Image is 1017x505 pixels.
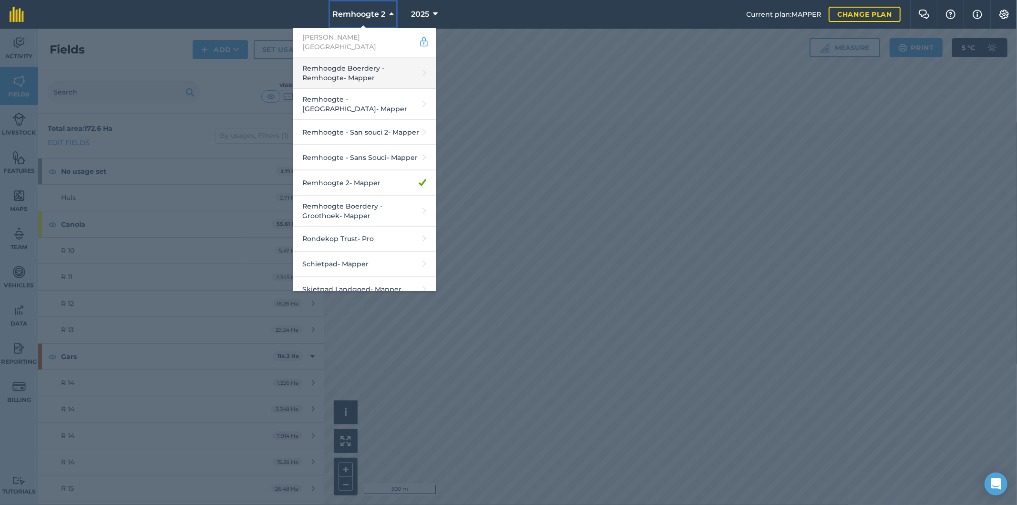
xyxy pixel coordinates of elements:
[293,252,436,277] a: Schietpad- Mapper
[293,145,436,170] a: Remhoogte - Sans Souci- Mapper
[829,7,901,22] a: Change plan
[332,9,385,20] span: Remhoogte 2
[998,10,1010,19] img: A cog icon
[293,170,436,196] a: Remhoogte 2- Mapper
[411,9,429,20] span: 2025
[419,36,429,48] img: svg+xml;base64,PD94bWwgdmVyc2lvbj0iMS4wIiBlbmNvZGluZz0idXRmLTgiPz4KPCEtLSBHZW5lcmF0b3I6IEFkb2JlIE...
[10,7,24,22] img: fieldmargin Logo
[985,473,1007,495] div: Open Intercom Messenger
[293,58,436,89] a: Remhoogde Boerdery - Remhoogte- Mapper
[293,27,436,58] a: [PERSON_NAME][GEOGRAPHIC_DATA]
[918,10,930,19] img: Two speech bubbles overlapping with the left bubble in the forefront
[293,227,436,252] a: Rondekop Trust- Pro
[746,9,821,20] span: Current plan : MAPPER
[293,196,436,227] a: Remhoogte Boerdery - Groothoek- Mapper
[293,277,436,303] a: Skietpad Landgoed- Mapper
[293,120,436,145] a: Remhoogte - San souci 2- Mapper
[973,9,982,20] img: svg+xml;base64,PHN2ZyB4bWxucz0iaHR0cDovL3d3dy53My5vcmcvMjAwMC9zdmciIHdpZHRoPSIxNyIgaGVpZ2h0PSIxNy...
[293,89,436,120] a: Remhoogte - [GEOGRAPHIC_DATA]- Mapper
[945,10,956,19] img: A question mark icon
